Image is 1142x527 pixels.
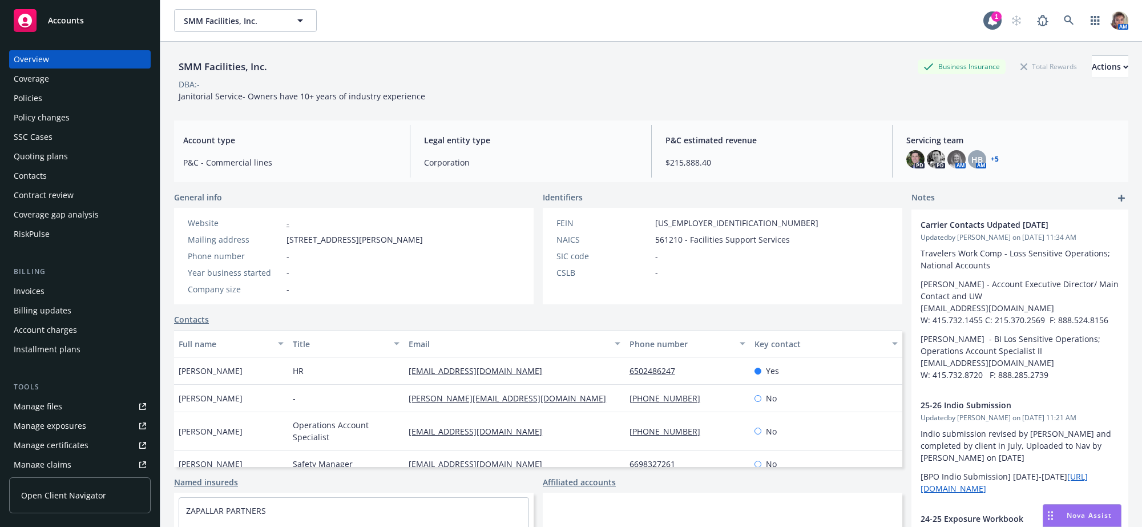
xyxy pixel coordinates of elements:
span: - [655,250,658,262]
div: Billing [9,266,151,277]
a: 6502486247 [629,365,684,376]
div: Year business started [188,267,282,279]
span: No [766,458,777,470]
a: Search [1058,9,1080,32]
div: Drag to move [1043,505,1058,526]
a: Affiliated accounts [543,476,616,488]
span: Updated by [PERSON_NAME] on [DATE] 11:21 AM [921,413,1119,423]
span: HR [293,365,304,377]
span: [PERSON_NAME] [179,392,243,404]
span: Safety Manager [293,458,353,470]
a: Installment plans [9,340,151,359]
a: [EMAIL_ADDRESS][DOMAIN_NAME] [409,365,551,376]
span: [STREET_ADDRESS][PERSON_NAME] [286,234,423,246]
button: Nova Assist [1043,504,1121,527]
a: Policies [9,89,151,107]
a: Policy changes [9,108,151,127]
div: Business Insurance [918,59,1006,74]
div: 1 [991,11,1002,22]
div: Policy changes [14,108,70,127]
button: Title [288,330,404,357]
div: Phone number [629,338,733,350]
div: Contract review [14,186,74,204]
div: Carrier Contacts Udpated [DATE]Updatedby [PERSON_NAME] on [DATE] 11:34 AMTravelers Work Comp - Lo... [911,210,1128,390]
p: [BPO Indio Submission] [DATE]-[DATE] [921,470,1119,494]
a: - [286,218,289,228]
p: Indio submission revised by [PERSON_NAME] and completed by client in July, Uploaded to Nav by [PE... [921,428,1119,464]
button: Phone number [625,330,750,357]
a: Accounts [9,5,151,37]
a: Manage certificates [9,436,151,454]
div: Actions [1092,56,1128,78]
div: Billing updates [14,301,71,320]
a: Report a Bug [1031,9,1054,32]
span: Account type [183,134,396,146]
div: RiskPulse [14,225,50,243]
a: [EMAIL_ADDRESS][DOMAIN_NAME] [409,426,551,437]
a: Overview [9,50,151,69]
span: - [286,250,289,262]
a: +5 [991,156,999,163]
div: Title [293,338,387,350]
a: [PERSON_NAME][EMAIL_ADDRESS][DOMAIN_NAME] [409,393,615,404]
p: [PERSON_NAME] - Account Executive Director/ Main Contact and UW [EMAIL_ADDRESS][DOMAIN_NAME] W: 4... [921,278,1119,326]
a: [EMAIL_ADDRESS][DOMAIN_NAME] [409,458,551,469]
span: Operations Account Specialist [293,419,400,443]
span: 24-25 Exposure Workbook [921,513,1089,525]
span: [PERSON_NAME] [179,458,243,470]
span: Legal entity type [424,134,637,146]
div: Invoices [14,282,45,300]
a: RiskPulse [9,225,151,243]
div: CSLB [556,267,651,279]
div: Email [409,338,607,350]
span: Nova Assist [1067,510,1112,520]
button: SMM Facilities, Inc. [174,9,317,32]
div: Policies [14,89,42,107]
div: SSC Cases [14,128,53,146]
button: Full name [174,330,288,357]
a: Manage claims [9,456,151,474]
a: [PHONE_NUMBER] [629,426,709,437]
a: Quoting plans [9,147,151,166]
a: Billing updates [9,301,151,320]
p: Travelers Work Comp - Loss Sensitive Operations; National Accounts [921,247,1119,271]
div: Company size [188,283,282,295]
p: [PERSON_NAME] - BI Los Sensitive Operations; Operations Account Specialist II [EMAIL_ADDRESS][DOM... [921,333,1119,381]
div: Overview [14,50,49,69]
div: Total Rewards [1015,59,1083,74]
div: NAICS [556,234,651,246]
div: Manage certificates [14,436,88,454]
span: Servicing team [906,134,1119,146]
span: - [286,283,289,295]
a: Coverage [9,70,151,88]
a: Named insureds [174,476,238,488]
span: $215,888.40 [665,156,878,168]
a: Switch app [1084,9,1107,32]
span: - [655,267,658,279]
a: 6698327261 [629,458,684,469]
div: Manage claims [14,456,71,474]
div: Mailing address [188,234,282,246]
a: Invoices [9,282,151,300]
div: Account charges [14,321,77,339]
span: P&C estimated revenue [665,134,878,146]
a: ZAPALLAR PARTNERS [186,505,266,516]
button: Actions [1092,55,1128,78]
div: Key contact [754,338,885,350]
div: Website [188,217,282,229]
span: HB [971,154,983,166]
img: photo [947,150,966,168]
span: Accounts [48,16,84,25]
a: Manage exposures [9,417,151,435]
div: Quoting plans [14,147,68,166]
div: Phone number [188,250,282,262]
a: SSC Cases [9,128,151,146]
a: Start snowing [1005,9,1028,32]
span: Open Client Navigator [21,489,106,501]
span: General info [174,191,222,203]
span: Notes [911,191,935,205]
span: - [286,267,289,279]
div: Manage files [14,397,62,416]
div: Installment plans [14,340,80,359]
